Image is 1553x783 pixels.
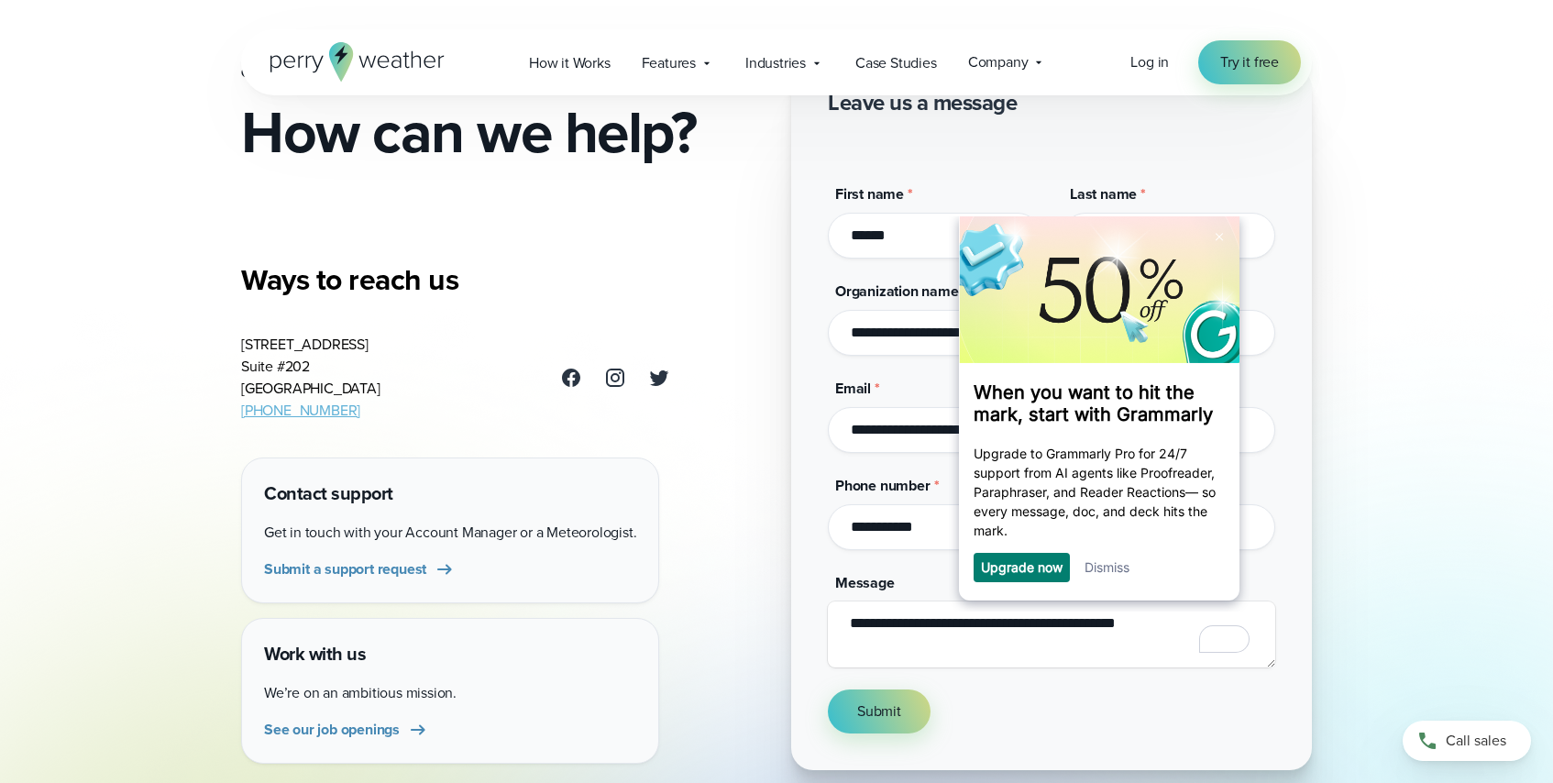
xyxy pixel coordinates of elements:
span: Message [835,572,895,593]
textarea: To enrich screen reader interactions, please activate Accessibility in Grammarly extension settings [828,601,1275,667]
span: Case Studies [855,52,937,74]
span: Try it free [1220,51,1279,73]
span: Industries [745,52,806,74]
a: Try it free [1198,40,1301,84]
button: Submit [828,689,931,733]
h3: When you want to hit the mark, start with Grammarly [25,165,276,209]
address: [STREET_ADDRESS] Suite #202 [GEOGRAPHIC_DATA] [241,334,380,422]
span: Email [835,378,871,399]
a: How it Works [513,44,626,82]
h2: How can we help? [241,103,762,161]
a: Upgrade now [32,343,114,358]
span: First name [835,183,904,204]
span: Submit [857,700,901,722]
img: close_x_white.png [267,17,274,25]
a: Dismiss [136,343,181,358]
a: See our job openings [264,719,429,741]
span: Last name [1070,183,1137,204]
p: Upgrade to Grammarly Pro for 24/7 support from AI agents like Proofreader, Paraphraser, and Reade... [25,227,276,324]
p: Get in touch with your Account Manager or a Meteorologist. [264,522,636,544]
a: Log in [1130,51,1169,73]
span: Organization name [835,281,959,302]
span: Phone number [835,475,931,496]
span: Call sales [1446,730,1506,752]
span: Company [968,51,1029,73]
span: Features [642,52,696,74]
span: See our job openings [264,719,400,741]
h4: Contact support [264,480,636,507]
a: [PHONE_NUMBER] [241,400,360,421]
span: Submit a support request [264,558,426,580]
p: We’re on an ambitious mission. [264,682,636,704]
span: How it Works [529,52,611,74]
h4: Work with us [264,641,636,667]
span: Log in [1130,51,1169,72]
h3: Ways to reach us [241,261,670,298]
a: Case Studies [840,44,953,82]
a: Call sales [1403,721,1531,761]
a: Submit a support request [264,558,456,580]
h2: Leave us a message [828,88,1017,117]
